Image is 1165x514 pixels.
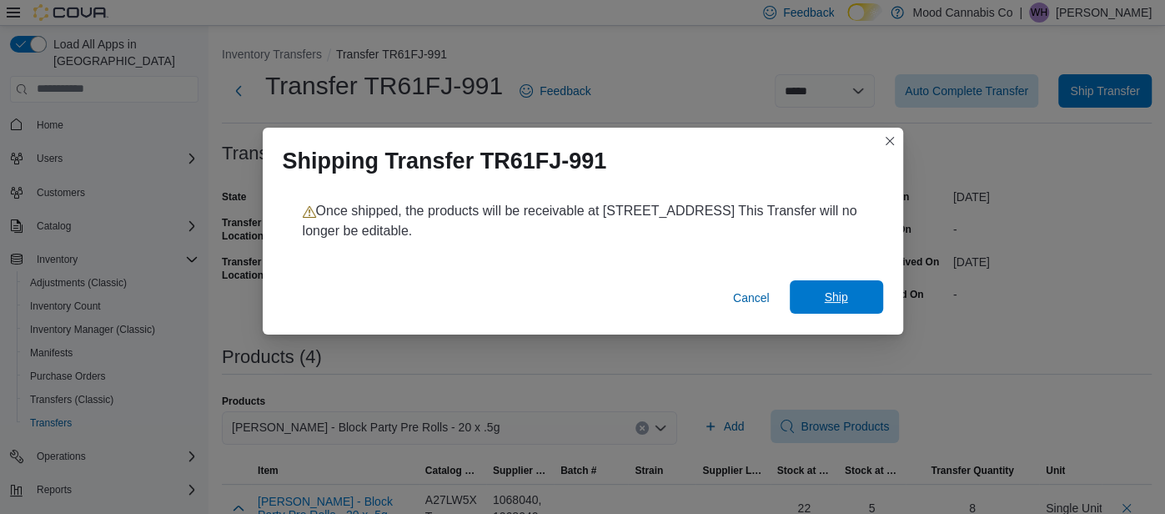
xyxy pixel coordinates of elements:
[303,201,863,241] p: Once shipped, the products will be receivable at [STREET_ADDRESS] This Transfer will no longer be...
[880,131,900,151] button: Closes this modal window
[733,290,770,306] span: Cancel
[283,148,607,174] h1: Shipping Transfer TR61FJ-991
[824,289,847,305] span: Ship
[726,281,776,315] button: Cancel
[790,280,883,314] button: Ship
